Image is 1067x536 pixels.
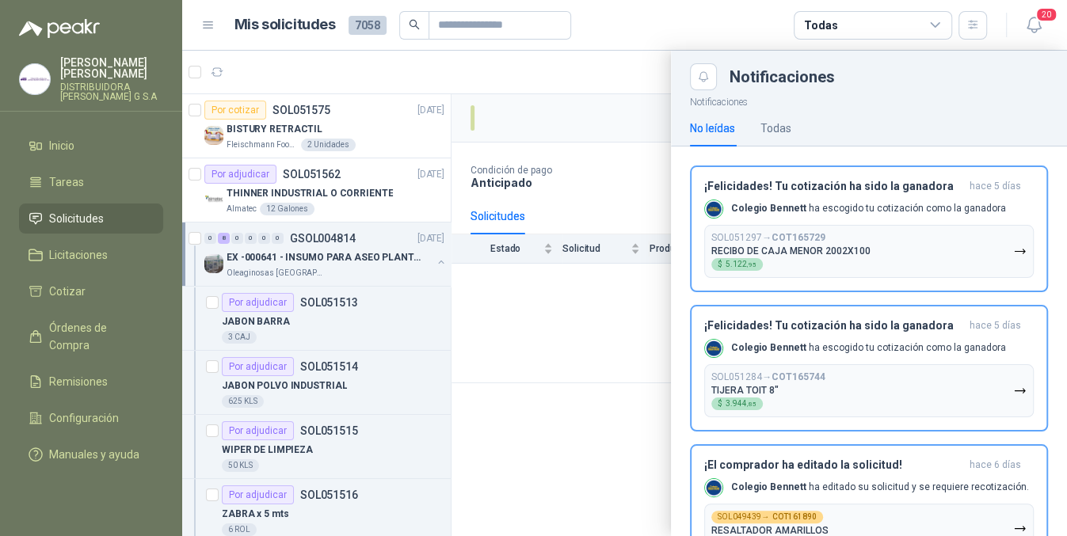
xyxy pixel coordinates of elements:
p: TIJERA TOIT 8" [711,385,779,396]
div: $ [711,397,763,410]
div: $ [711,258,763,271]
span: 20 [1035,7,1057,22]
a: Licitaciones [19,240,163,270]
p: [PERSON_NAME] [PERSON_NAME] [60,57,163,79]
b: COT165729 [772,232,825,243]
h3: ¡Felicidades! Tu cotización ha sido la ganadora [704,319,963,333]
span: 5.122 [726,260,756,268]
button: SOL051284→COT165744TIJERA TOIT 8"$3.944,85 [704,364,1034,417]
span: 7058 [349,16,387,35]
p: SOL051284 → [711,371,825,383]
span: Configuración [49,409,119,427]
span: Licitaciones [49,246,108,264]
button: Close [690,63,717,90]
div: No leídas [690,120,735,137]
b: Colegio Bennett [731,203,806,214]
p: DISTRIBUIDORA [PERSON_NAME] G S.A [60,82,163,101]
b: Colegio Bennett [731,342,806,353]
a: Configuración [19,403,163,433]
a: Remisiones [19,367,163,397]
b: COT165744 [772,371,825,382]
h1: Mis solicitudes [234,13,336,36]
span: hace 6 días [970,458,1021,472]
button: ¡Felicidades! Tu cotización ha sido la ganadorahace 5 días Company LogoColegio Bennett ha escogid... [690,165,1048,292]
p: ha escogido tu cotización como la ganadora [731,341,1006,355]
a: Solicitudes [19,203,163,234]
a: Manuales y ayuda [19,439,163,469]
span: ,85 [747,401,756,408]
span: ,95 [747,261,756,268]
p: ha editado su solicitud y se requiere recotización. [731,481,1029,494]
img: Company Logo [705,200,722,218]
img: Company Logo [705,340,722,357]
a: Órdenes de Compra [19,313,163,360]
button: SOL051297→COT165729RECIBO DE CAJA MENOR 2002X100$5.122,95 [704,225,1034,278]
p: Notificaciones [671,90,1067,110]
div: Todas [804,17,837,34]
span: Solicitudes [49,210,104,227]
p: SOL051297 → [711,232,825,244]
button: 20 [1019,11,1048,40]
p: RECIBO DE CAJA MENOR 2002X100 [711,245,871,257]
span: Remisiones [49,373,108,390]
span: hace 5 días [970,180,1021,193]
b: Colegio Bennett [731,481,806,492]
p: ha escogido tu cotización como la ganadora [731,202,1006,215]
span: Manuales y ayuda [49,446,139,463]
span: Órdenes de Compra [49,319,148,354]
img: Company Logo [705,479,722,496]
a: Inicio [19,131,163,161]
button: ¡Felicidades! Tu cotización ha sido la ganadorahace 5 días Company LogoColegio Bennett ha escogid... [690,305,1048,431]
h3: ¡El comprador ha editado la solicitud! [704,458,963,472]
p: RESALTADOR AMARILLOS [711,525,829,536]
img: Company Logo [20,64,50,94]
img: Logo peakr [19,19,100,38]
div: Notificaciones [730,69,1048,85]
span: Inicio [49,137,74,154]
span: Tareas [49,173,84,191]
div: Todas [760,120,791,137]
b: COT161890 [772,513,817,521]
span: Cotizar [49,283,86,300]
span: hace 5 días [970,319,1021,333]
h3: ¡Felicidades! Tu cotización ha sido la ganadora [704,180,963,193]
a: Tareas [19,167,163,197]
span: search [409,19,420,30]
span: 3.944 [726,400,756,408]
a: Cotizar [19,276,163,306]
div: SOL049439 → [711,511,823,523]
